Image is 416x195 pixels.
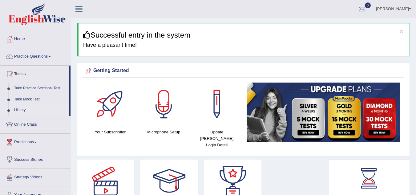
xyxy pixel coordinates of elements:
span: 0 [365,2,371,8]
a: Online Class [0,116,71,132]
button: × [400,28,403,35]
h4: Have a pleasant time! [83,42,405,48]
img: small5.jpg [247,83,400,142]
h3: Successful entry in the system [83,31,405,39]
a: Strategy Videos [0,169,71,184]
a: Home [0,30,71,46]
a: Practice Questions [0,48,71,63]
a: Success Stories [0,151,71,167]
h4: Microphone Setup [140,129,188,135]
h4: Your Subscription [87,129,134,135]
a: Predictions [0,134,71,149]
div: Getting Started [84,66,403,75]
a: Take Mock Test [11,94,69,105]
h4: Update [PERSON_NAME] Login Detail [193,129,240,148]
a: Tests [0,66,69,81]
a: History [11,105,69,116]
a: Take Practice Sectional Test [11,83,69,94]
